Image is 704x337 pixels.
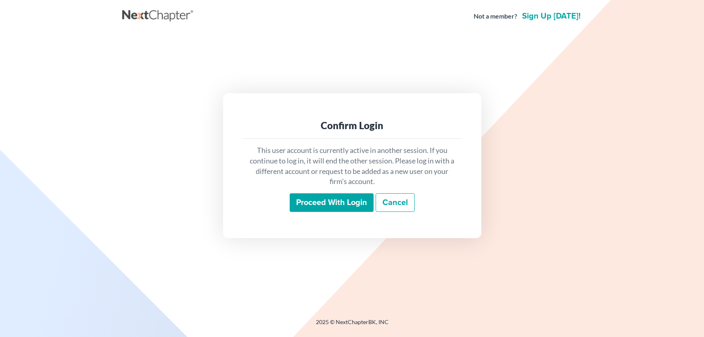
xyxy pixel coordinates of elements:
[249,145,455,187] p: This user account is currently active in another session. If you continue to log in, it will end ...
[290,193,374,212] input: Proceed with login
[520,12,582,20] a: Sign up [DATE]!
[249,119,455,132] div: Confirm Login
[474,12,517,21] strong: Not a member?
[122,318,582,333] div: 2025 © NextChapterBK, INC
[376,193,415,212] a: Cancel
